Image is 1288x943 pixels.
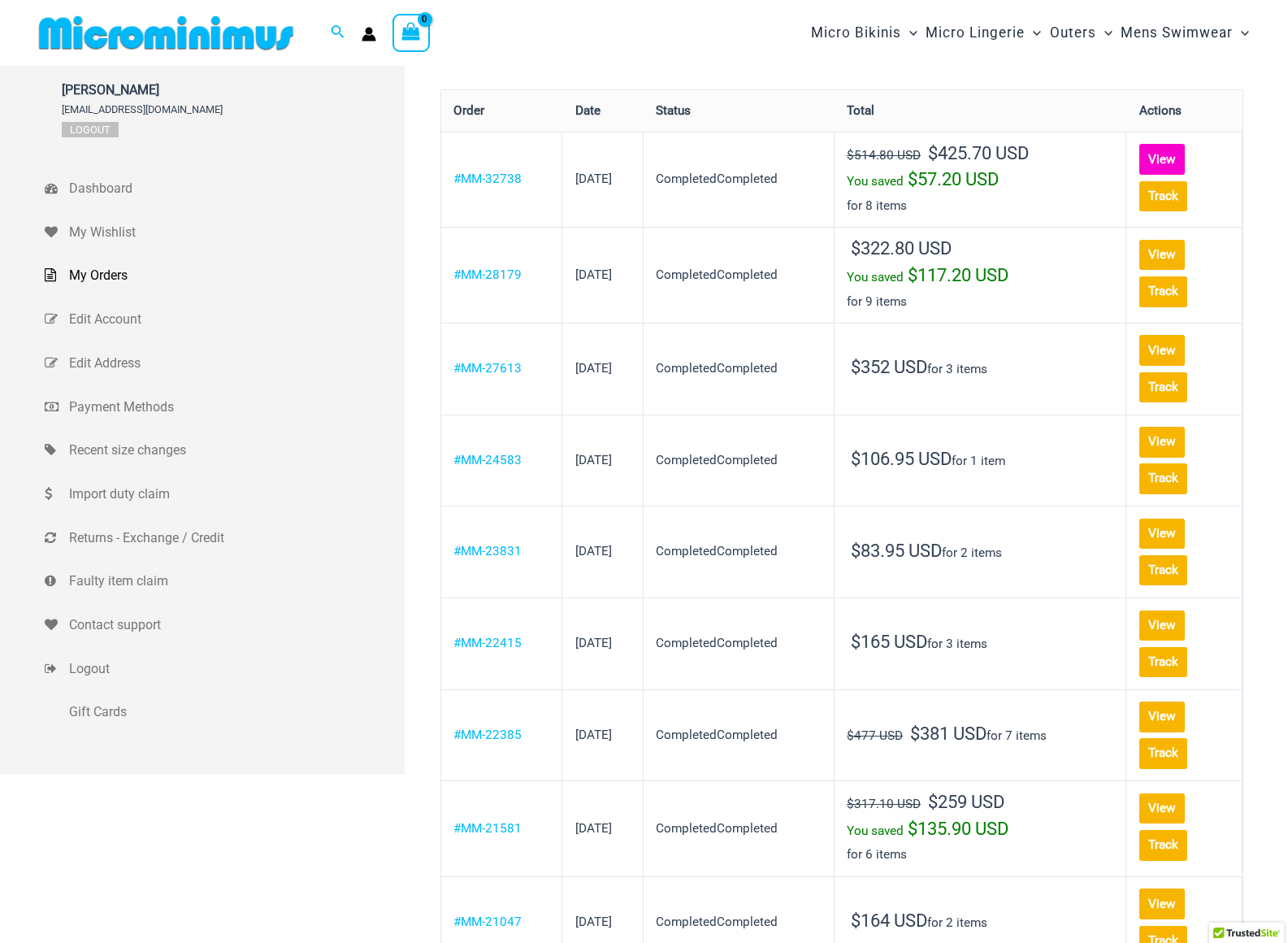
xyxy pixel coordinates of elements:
img: MM SHOP LOGO FLAT [33,15,300,51]
a: View order MM-23831 [1139,519,1185,550]
a: Micro BikinisMenu ToggleMenu Toggle [807,8,922,58]
time: [DATE] [575,915,612,929]
span: $ [908,265,917,285]
span: Status [656,103,691,118]
span: $ [928,143,938,163]
span: $ [928,792,938,812]
a: Dashboard [45,167,405,211]
span: Micro Bikinis [811,12,901,54]
span: My Orders [69,263,401,288]
a: Mens SwimwearMenu ToggleMenu Toggle [1117,8,1253,58]
td: for 7 items [835,689,1126,781]
a: View order number MM-22385 [453,728,522,742]
a: OutersMenu ToggleMenu Toggle [1046,8,1117,58]
a: My Orders [45,254,405,298]
a: View order number MM-22415 [453,636,522,650]
time: [DATE] [575,821,612,836]
span: 165 USD [851,632,927,652]
span: 425.70 USD [928,143,1029,163]
span: $ [851,541,861,561]
span: $ [851,357,861,377]
td: for 2 items [835,506,1126,598]
a: Logout [45,647,405,691]
a: Track order number MM-22385 [1139,738,1187,769]
time: [DATE] [575,267,612,282]
a: View order MM-22415 [1139,611,1185,641]
a: Gift Cards [45,690,405,734]
a: Track order number MM-23831 [1139,555,1187,586]
a: Import duty claim [45,472,405,516]
td: for 8 items [835,132,1126,228]
a: View order number MM-27613 [453,361,522,376]
span: Date [575,103,601,118]
time: [DATE] [575,728,612,742]
a: View order MM-21581 [1139,793,1185,824]
a: Track order number MM-21581 [1139,830,1187,861]
a: My Wishlist [45,211,405,254]
del: $477 USD [847,728,903,743]
span: Dashboard [69,176,401,201]
span: 135.90 USD [908,819,1008,839]
a: Edit Address [45,341,405,385]
a: Logout [62,122,119,137]
td: for 9 items [835,227,1126,323]
a: Track order number MM-32738 [1139,181,1187,212]
a: Track order number MM-27613 [1139,372,1187,403]
td: CompletedCompleted [644,132,835,228]
span: 259 USD [928,792,1004,812]
span: 381 USD [910,724,987,744]
span: Menu Toggle [1025,12,1041,54]
span: 106.95 USD [851,449,952,469]
nav: Site Navigation [804,6,1255,60]
td: CompletedCompleted [644,598,835,689]
a: Track order number MM-28179 [1139,276,1187,307]
div: You saved [847,263,1113,290]
a: View order number MM-21581 [453,821,522,836]
a: Search icon link [331,23,345,43]
td: for 6 items [835,780,1126,876]
del: $317.10 USD [847,797,921,811]
span: $ [851,449,861,469]
a: Track order number MM-22415 [1139,647,1187,678]
a: View Shopping Cart, empty [392,14,430,51]
td: CompletedCompleted [644,689,835,781]
span: Outers [1050,12,1096,54]
time: [DATE] [575,453,612,467]
a: View order number MM-32738 [453,172,522,186]
span: Gift Cards [69,700,401,724]
span: My Wishlist [69,220,401,245]
td: CompletedCompleted [644,415,835,506]
td: CompletedCompleted [644,780,835,876]
div: You saved [847,167,1113,194]
time: [DATE] [575,636,612,650]
a: Faulty item claim [45,559,405,603]
a: View order number MM-24583 [453,453,522,467]
time: [DATE] [575,544,612,558]
span: Recent size changes [69,438,401,463]
span: $ [851,910,861,931]
div: You saved [847,817,1113,844]
span: 83.95 USD [851,541,942,561]
td: for 3 items [835,598,1126,689]
a: Payment Methods [45,385,405,429]
a: Micro LingerieMenu ToggleMenu Toggle [922,8,1045,58]
a: Edit Account [45,298,405,341]
span: $ [908,819,917,839]
a: Recent size changes [45,428,405,472]
span: Faulty item claim [69,569,401,593]
td: for 3 items [835,323,1126,415]
span: 352 USD [851,357,927,377]
td: for 1 item [835,415,1126,506]
span: Edit Account [69,307,401,332]
span: Total [847,103,874,118]
td: CompletedCompleted [644,323,835,415]
span: $ [851,632,861,652]
a: View order number MM-23831 [453,544,522,558]
time: [DATE] [575,361,612,376]
time: [DATE] [575,172,612,186]
span: Logout [69,657,401,681]
a: Contact support [45,603,405,647]
span: [PERSON_NAME] [62,82,223,98]
span: Menu Toggle [1096,12,1112,54]
a: View order number MM-21047 [453,915,522,929]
